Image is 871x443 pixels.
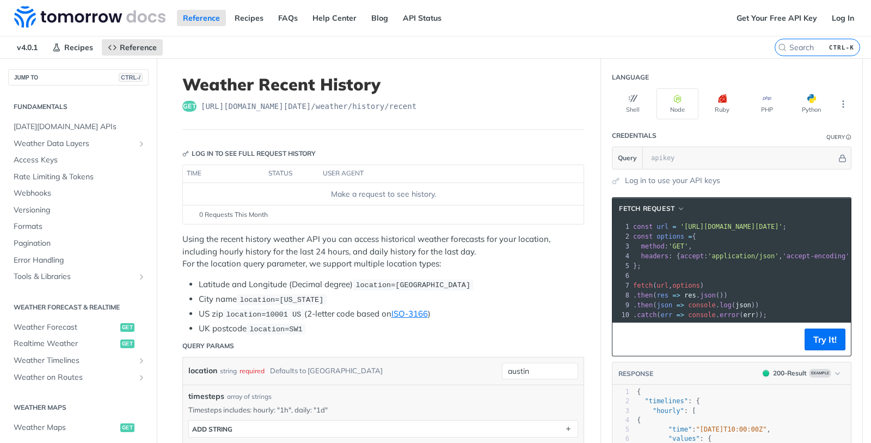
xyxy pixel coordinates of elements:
[743,311,755,319] span: err
[14,271,134,282] span: Tools & Libraries
[612,271,631,281] div: 6
[8,185,149,202] a: Webhooks
[637,397,700,405] span: : {
[14,422,118,433] span: Weather Maps
[618,331,633,348] button: Copy to clipboard
[229,10,269,26] a: Recipes
[8,302,149,312] h2: Weather Forecast & realtime
[633,233,696,240] span: {
[182,150,189,157] svg: Key
[8,235,149,252] a: Pagination
[14,205,146,216] span: Versioning
[633,282,653,289] span: fetch
[735,301,751,309] span: json
[653,407,684,415] span: "hourly"
[746,88,788,119] button: PHP
[625,175,720,186] a: Log in to use your API keys
[14,322,118,333] span: Weather Forecast
[637,292,653,299] span: then
[8,219,149,235] a: Formats
[846,135,851,140] i: Information
[657,233,684,240] span: options
[397,10,447,26] a: API Status
[731,10,823,26] a: Get Your Free API Key
[677,311,684,319] span: =>
[700,292,716,299] span: json
[672,223,676,230] span: =
[612,232,631,241] div: 2
[809,369,831,378] span: Example
[137,139,146,148] button: Show subpages for Weather Data Layers
[188,391,224,402] span: timesteps
[8,319,149,336] a: Weather Forecastget
[773,368,807,378] div: 200 - Result
[612,425,629,434] div: 5
[612,281,631,290] div: 7
[64,43,93,52] span: Recipes
[14,355,134,366] span: Weather Timelines
[8,403,149,412] h2: Weather Maps
[612,147,643,169] button: Query
[14,155,146,166] span: Access Keys
[618,368,654,379] button: RESPONSE
[637,311,657,319] span: catch
[11,39,44,56] span: v4.0.1
[188,405,578,415] p: Timesteps includes: hourly: "1h", daily: "1d"
[14,338,118,349] span: Realtime Weather
[14,138,134,149] span: Weather Data Layers
[633,301,759,309] span: . ( . ( ))
[612,251,631,261] div: 4
[8,353,149,369] a: Weather TimelinesShow subpages for Weather Timelines
[657,292,668,299] span: res
[102,39,163,56] a: Reference
[182,149,316,159] div: Log in to see full request history
[637,388,641,396] span: {
[645,397,688,405] span: "timelines"
[14,172,146,183] span: Rate Limiting & Tokens
[615,203,689,214] button: fetch Request
[272,10,304,26] a: FAQs
[199,293,584,306] li: City name
[633,242,692,250] span: : ,
[688,301,716,309] span: console
[182,75,584,94] h1: Weather Recent History
[763,370,769,377] span: 200
[187,189,579,200] div: Make a request to see history.
[365,10,394,26] a: Blog
[680,252,704,260] span: accept
[8,252,149,269] a: Error Handling
[633,233,653,240] span: const
[220,363,237,379] div: string
[657,223,668,230] span: url
[612,131,657,141] div: Credentials
[641,252,668,260] span: headers
[826,133,851,141] div: QueryInformation
[612,88,654,119] button: Shell
[14,122,146,132] span: [DATE][DOMAIN_NAME] APIs
[14,372,134,383] span: Weather on Routes
[826,10,860,26] a: Log In
[633,262,641,270] span: };
[177,10,226,26] a: Reference
[182,101,197,112] span: get
[240,296,323,304] span: location=[US_STATE]
[612,72,649,82] div: Language
[8,69,149,86] button: JUMP TOCTRL-/
[201,101,416,112] span: https://api.tomorrow.io/v4/weather/history/recent
[612,310,631,320] div: 10
[612,416,629,425] div: 4
[637,416,641,424] span: {
[612,387,629,397] div: 1
[182,341,234,351] div: Query Params
[720,301,732,309] span: log
[119,73,143,82] span: CTRL-/
[137,272,146,281] button: Show subpages for Tools & Libraries
[612,300,631,310] div: 9
[391,308,428,319] a: ISO-3166
[120,423,134,432] span: get
[199,278,584,291] li: Latitude and Longitude (Decimal degree)
[790,88,832,119] button: Python
[227,392,272,402] div: array of strings
[657,301,672,309] span: json
[120,323,134,332] span: get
